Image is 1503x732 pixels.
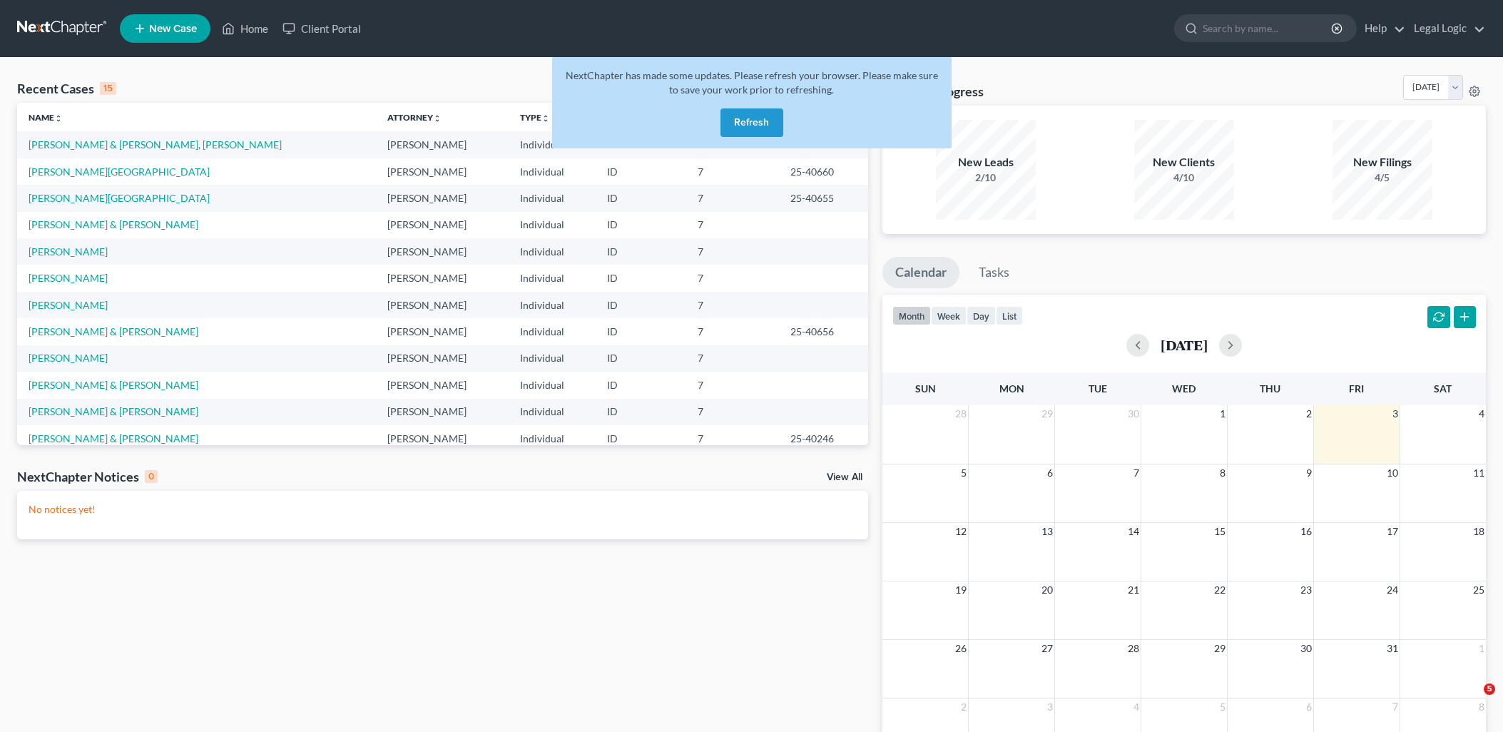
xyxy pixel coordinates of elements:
span: 12 [954,523,968,540]
td: Individual [509,399,596,425]
span: 5 [959,464,968,482]
span: 19 [954,581,968,599]
span: 1 [1477,640,1486,657]
td: [PERSON_NAME] [376,212,509,238]
span: 4 [1477,405,1486,422]
input: Search by name... [1203,15,1333,41]
a: Nameunfold_more [29,112,63,123]
a: [PERSON_NAME] & [PERSON_NAME] [29,432,198,444]
td: ID [596,212,686,238]
td: ID [596,158,686,185]
td: Individual [509,212,596,238]
td: Individual [509,425,596,452]
span: Thu [1260,382,1280,395]
span: 26 [954,640,968,657]
td: 7 [686,238,779,265]
span: 24 [1385,581,1400,599]
span: Mon [999,382,1024,395]
td: ID [596,185,686,211]
span: 23 [1299,581,1313,599]
td: 25-40246 [779,425,868,452]
p: No notices yet! [29,502,857,517]
div: New Filings [1333,154,1432,171]
td: 7 [686,399,779,425]
span: 27 [1040,640,1054,657]
td: [PERSON_NAME] [376,265,509,291]
a: [PERSON_NAME] [29,299,108,311]
td: [PERSON_NAME] [376,345,509,372]
span: 10 [1385,464,1400,482]
span: 31 [1385,640,1400,657]
div: 4/5 [1333,171,1432,185]
span: Fri [1349,382,1364,395]
button: week [931,306,967,325]
td: ID [596,318,686,345]
span: 5 [1218,698,1227,716]
td: 25-40656 [779,318,868,345]
a: Client Portal [275,16,368,41]
td: ID [596,265,686,291]
a: View All [827,472,862,482]
td: 25-40655 [779,185,868,211]
span: NextChapter has made some updates. Please refresh your browser. Please make sure to save your wor... [566,69,938,96]
span: 30 [1299,640,1313,657]
a: [PERSON_NAME][GEOGRAPHIC_DATA] [29,192,210,204]
span: 7 [1132,464,1141,482]
button: month [892,306,931,325]
a: Legal Logic [1407,16,1485,41]
a: Calendar [882,257,959,288]
td: ID [596,345,686,372]
span: 13 [1040,523,1054,540]
span: 8 [1218,464,1227,482]
td: [PERSON_NAME] [376,399,509,425]
td: 7 [686,158,779,185]
a: Help [1357,16,1405,41]
td: 7 [686,265,779,291]
a: Home [215,16,275,41]
span: 20 [1040,581,1054,599]
span: 9 [1305,464,1313,482]
td: [PERSON_NAME] [376,372,509,398]
span: 22 [1213,581,1227,599]
a: [PERSON_NAME][GEOGRAPHIC_DATA] [29,166,210,178]
span: 2 [959,698,968,716]
td: 7 [686,372,779,398]
td: 7 [686,185,779,211]
div: 2/10 [936,171,1036,185]
span: Sun [915,382,936,395]
td: ID [596,372,686,398]
td: 7 [686,212,779,238]
td: ID [596,399,686,425]
span: 6 [1305,698,1313,716]
span: 15 [1213,523,1227,540]
div: New Clients [1134,154,1234,171]
span: 6 [1046,464,1054,482]
span: 14 [1126,523,1141,540]
td: ID [596,292,686,318]
td: [PERSON_NAME] [376,238,509,265]
div: Recent Cases [17,80,116,97]
div: 15 [100,82,116,95]
h2: [DATE] [1161,337,1208,352]
td: Individual [509,185,596,211]
td: [PERSON_NAME] [376,131,509,158]
td: Individual [509,265,596,291]
a: Tasks [966,257,1022,288]
div: NextChapter Notices [17,468,158,485]
a: Typeunfold_more [520,112,550,123]
td: [PERSON_NAME] [376,185,509,211]
button: day [967,306,996,325]
span: 28 [1126,640,1141,657]
td: 7 [686,425,779,452]
span: 4 [1132,698,1141,716]
a: [PERSON_NAME] & [PERSON_NAME] [29,405,198,417]
span: 25 [1472,581,1486,599]
i: unfold_more [541,114,550,123]
i: unfold_more [54,114,63,123]
a: Attorneyunfold_more [387,112,442,123]
td: ID [596,425,686,452]
span: 11 [1472,464,1486,482]
span: 28 [954,405,968,422]
div: 0 [145,470,158,483]
span: Sat [1434,382,1452,395]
